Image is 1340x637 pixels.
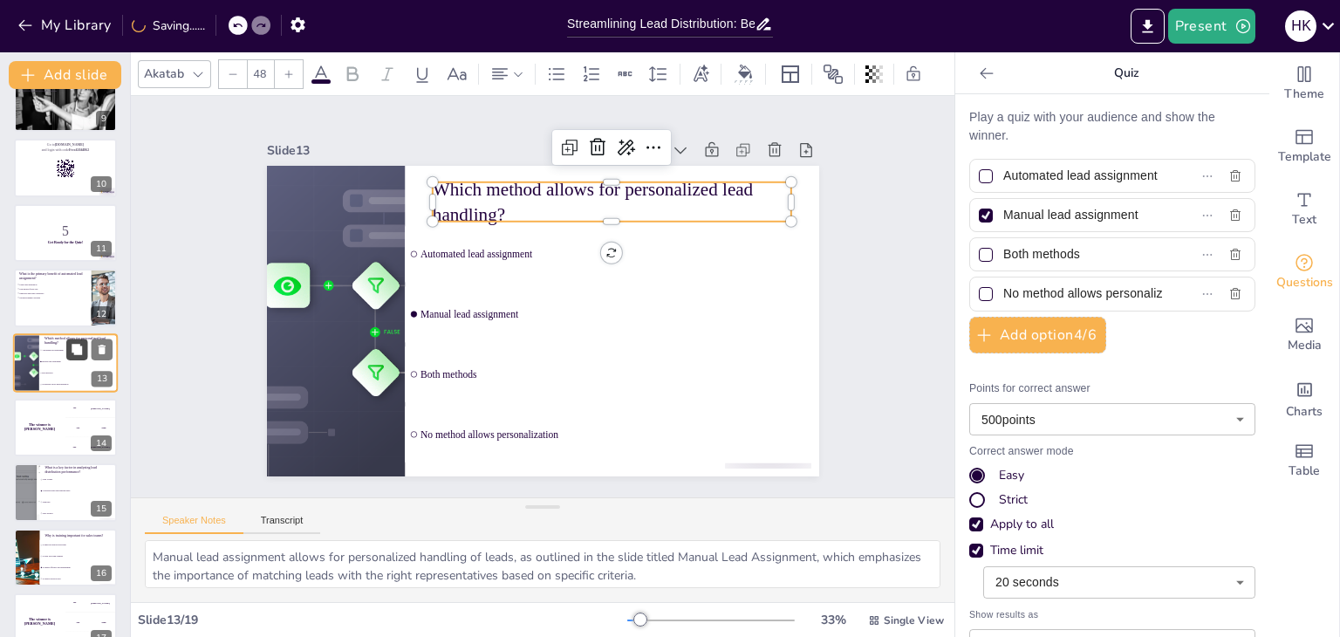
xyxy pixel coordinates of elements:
div: H K [1285,10,1316,42]
span: Questions [1276,273,1333,292]
div: Add ready made slides [1269,115,1339,178]
strong: [DOMAIN_NAME] [55,142,84,146]
div: Time limit [990,542,1043,559]
div: Add text boxes [1269,178,1339,241]
h4: The winner is [PERSON_NAME] [14,423,65,432]
span: Automated lead assignment [420,249,815,260]
div: Strict [969,491,1255,509]
span: Table [1289,462,1320,481]
p: Go to [19,142,112,147]
div: 16 [91,565,112,581]
div: 10 [14,139,117,196]
span: It ensures effective lead management [43,566,116,568]
div: Add a table [1269,429,1339,492]
div: 500 points [969,403,1255,435]
span: Lead volume [43,479,116,481]
button: Duplicate Slide [66,339,87,360]
p: Why is training important for sales teams? [44,532,112,538]
span: Both methods [42,372,117,374]
div: Easy [969,467,1255,484]
input: Option 1 [1003,163,1163,188]
button: Transcript [243,515,321,534]
div: Background color [732,65,758,83]
div: Slide 13 [267,142,631,159]
div: 100 [65,593,117,613]
button: My Library [13,11,119,39]
div: 11 [91,241,112,257]
div: Text effects [687,60,714,88]
span: Manual lead assignment [420,309,815,320]
button: Speaker Notes [145,515,243,534]
p: What is the primary benefit of automated lead assignment? [19,271,86,281]
div: Apply to all [990,516,1054,533]
div: 15 [14,463,117,521]
span: Media [1288,336,1322,355]
button: Export to PowerPoint [1131,9,1165,44]
div: 9 [96,111,112,127]
div: 13 [92,371,113,387]
input: Insert title [567,11,755,37]
div: Akatab [140,62,188,86]
div: 20 seconds [983,566,1255,599]
span: Template [1278,147,1331,167]
div: 200 [65,418,117,437]
div: 12 [14,269,117,326]
p: What is a key factor in analyzing lead distribution performance? [44,465,112,475]
span: Sales territory [43,512,116,514]
span: Position [823,64,844,85]
p: Play a quiz with your audience and show the winner. [969,108,1255,145]
div: 300 [65,438,117,457]
button: Delete Slide [92,339,113,360]
p: Stay informed about industry changes. [19,90,112,93]
div: Add charts and graphs [1269,366,1339,429]
span: It improves product knowledge [43,544,116,545]
div: Jaap [101,621,106,624]
strong: Get Ready for the Quiz! [48,241,83,244]
p: Quiz [1001,52,1252,94]
p: Which method allows for personalized lead handling? [432,176,790,228]
span: It helps with team bonding [43,555,116,557]
button: Add slide [9,61,121,89]
div: 100 [65,399,117,418]
div: Change the overall theme [1269,52,1339,115]
span: Both methods [420,368,815,380]
span: Charts [1286,402,1323,421]
p: and login with code [19,147,112,152]
div: Strict [999,491,1028,509]
div: Jaap [101,427,106,429]
div: Time limit [969,542,1255,559]
div: 13 [13,333,118,393]
div: Slide 13 / 19 [138,612,627,628]
div: 14 [91,435,112,451]
p: Continuous adaptation is necessary. [19,86,112,90]
span: Improved speed and consistency [19,292,67,294]
p: 5 [19,222,112,241]
span: Personalized follow-ups [19,288,67,290]
div: 12 [91,306,112,322]
div: 14 [14,399,117,456]
div: 10 [91,176,112,192]
p: Correct answer mode [969,444,1255,460]
div: Saving...... [132,17,205,34]
div: Easy [999,467,1024,484]
button: H K [1285,9,1316,44]
span: Single View [884,613,944,627]
div: 33 % [812,612,854,628]
input: Option 3 [1003,242,1163,267]
h4: The winner is [PERSON_NAME] [14,618,65,627]
button: Present [1168,9,1255,44]
div: 9 [14,74,117,132]
span: Increased manual oversight [19,297,67,298]
span: Conversion rates and response times [43,490,116,492]
textarea: Manual lead assignment allows for personalized handling of leads, as outlined in the slide titled... [145,540,940,588]
span: No method allows personalization [42,383,117,386]
button: Add option4/6 [969,317,1106,353]
span: Automated lead assignment [42,349,117,352]
input: Option 2 [1003,202,1163,228]
div: Add images, graphics, shapes or video [1269,304,1339,366]
p: Points for correct answer [969,381,1255,397]
div: Get real-time input from your audience [1269,241,1339,304]
span: Team size [43,502,116,503]
span: Manual lead assignment [42,360,117,363]
div: Apply to all [969,516,1255,533]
